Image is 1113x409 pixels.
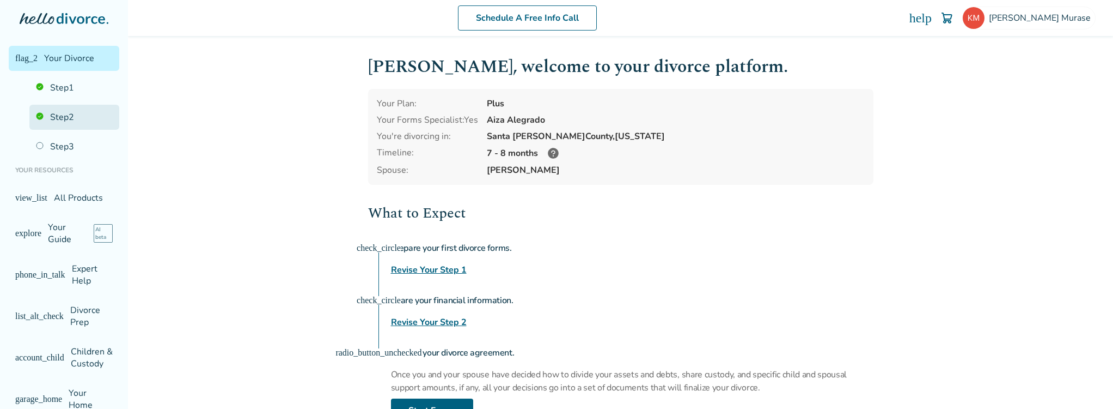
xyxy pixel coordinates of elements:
span: Spouse: [377,164,478,176]
div: Santa [PERSON_NAME] County, [US_STATE] [487,130,865,142]
a: phone_in_talkExpert Help [9,256,119,293]
a: exploreYour GuideAI beta [9,215,119,252]
span: Your Divorce [44,52,94,64]
img: katsu610@gmail.com [963,7,984,29]
a: Revise Your Step 2 [391,316,467,329]
div: Your Forms Specialist: Yes [377,114,478,126]
div: Plus [487,98,865,110]
span: list_alt_check [15,312,64,321]
div: You're divorcing in: [377,130,478,142]
a: Revise Your Step 1 [391,263,467,276]
a: view_listAll Products [9,185,119,210]
a: Step3 [29,134,119,159]
iframe: Chat Widget [1059,357,1113,409]
div: Your Plan: [377,98,478,110]
span: flag_2 [15,54,38,63]
h2: What to Expect [368,202,873,224]
span: [PERSON_NAME] Murase [989,12,1095,24]
li: Your Resources [9,159,119,181]
a: flag_2Your Divorce [9,46,119,71]
div: Aiza Alegrado [487,114,865,126]
span: explore [15,229,41,238]
h4: Prepare your divorce agreement. [391,342,873,364]
span: garage_home [15,395,62,404]
div: Timeline: [377,147,478,160]
a: Schedule A Free Info Call [458,5,597,31]
a: account_childChildren & Custody [9,339,119,376]
div: 7 - 8 months [487,147,865,160]
span: [PERSON_NAME] [487,164,865,176]
span: radio_button_unchecked [335,348,421,357]
a: list_alt_checkDivorce Prep [9,298,119,335]
span: AI beta [94,224,113,243]
span: view_list [15,194,47,202]
a: Step2 [29,105,119,130]
a: Step1 [29,75,119,100]
p: Once you and your spouse have decided how to divide your assets and debts, share custody, and spe... [391,368,873,394]
span: check_circle [357,244,401,252]
span: phone_in_talk [15,270,65,279]
span: account_child [15,353,64,362]
span: check_circle [357,296,401,305]
h4: Share your financial information. [391,290,873,311]
h4: Prepare your first divorce forms. [391,237,873,259]
img: Cart [940,11,953,25]
a: help [909,11,932,25]
h1: [PERSON_NAME] , welcome to your divorce platform. [368,53,873,80]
